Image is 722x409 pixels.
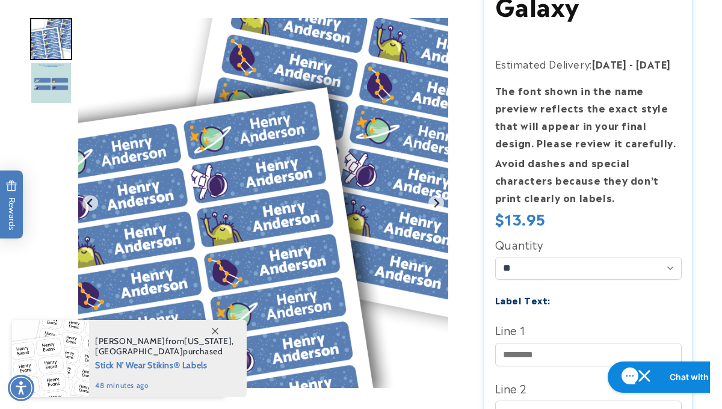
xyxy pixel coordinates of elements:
div: Go to slide 2 [30,62,72,104]
span: [PERSON_NAME] [95,336,165,346]
label: Quantity [495,235,682,254]
label: Line 1 [495,320,682,339]
div: Accessibility Menu [8,375,34,401]
span: [GEOGRAPHIC_DATA] [95,346,183,357]
h1: Chat with us [68,14,119,26]
span: Rewards [6,180,17,230]
p: Estimated Delivery: [495,55,682,73]
img: Mini Rectangle Name Labels | Galaxy - Label Land [78,18,448,388]
strong: [DATE] [636,57,671,71]
iframe: Gorgias live chat messenger [602,357,710,397]
strong: - [629,57,634,71]
span: 48 minutes ago [95,380,234,391]
img: Mini Rectangle Name Labels | Galaxy - Label Land [30,18,72,60]
label: Line 2 [495,378,682,398]
button: Go to last slide [82,195,99,211]
div: Go to slide 1 [30,18,72,60]
strong: The font shown in the name preview reflects the exact style that will appear in your final design... [495,83,676,149]
span: Stick N' Wear Stikins® Labels [95,357,234,372]
strong: [DATE] [592,57,627,71]
span: from , purchased [95,336,234,357]
button: Next slide [428,195,445,211]
span: $13.95 [495,209,546,228]
strong: Avoid dashes and special characters because they don’t print clearly on labels. [495,155,659,204]
button: Open gorgias live chat [6,4,133,35]
label: Label Text: [495,293,551,307]
span: [US_STATE] [184,336,232,346]
img: Mini Rectangle Name Labels | Galaxy - Label Land [30,62,72,104]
